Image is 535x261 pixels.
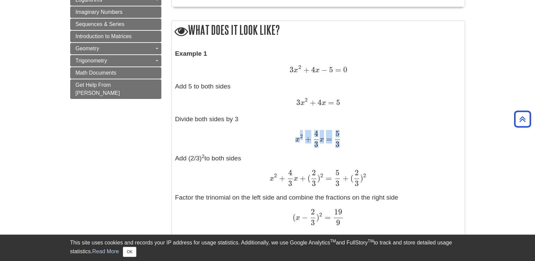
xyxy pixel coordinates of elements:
button: Close [123,247,136,257]
span: ) [316,213,319,222]
span: x [295,136,300,143]
span: 2 [274,172,277,179]
span: 2 [355,168,359,177]
span: 5 [336,129,340,138]
span: ) [360,174,363,183]
sup: TM [330,239,336,243]
span: 2 [305,97,307,103]
span: 5 [336,168,340,177]
span: 3 [336,140,340,149]
span: ( [306,174,311,183]
a: Math Documents [70,67,161,79]
a: Read More [92,249,119,254]
span: 3 [336,179,340,188]
span: x [294,175,298,182]
span: + [302,65,310,74]
span: 4 [288,168,292,177]
h2: What does it look like? [172,21,465,40]
span: 2 [311,207,315,216]
span: Imaginary Numbers [76,9,123,15]
strong: Example 1 [175,50,207,57]
span: x [294,67,298,74]
a: Introduction to Matrices [70,31,161,42]
span: + [308,98,316,107]
span: x [300,99,305,107]
span: 0 [341,65,347,74]
span: 2 [312,168,316,177]
span: + [298,174,306,183]
span: 19 [334,207,342,216]
span: x [296,214,300,221]
span: 3 [311,218,315,227]
span: x [270,175,274,182]
span: ) [317,174,320,183]
span: − [300,213,308,222]
span: x [320,136,324,143]
a: Geometry [70,43,161,54]
span: = [323,213,331,222]
div: This site uses cookies and records your IP address for usage statistics. Additionally, we use Goo... [70,239,465,257]
a: Back to Top [512,114,533,124]
span: 3 [290,65,294,74]
span: x [315,67,320,74]
span: Introduction to Matrices [76,33,132,39]
a: Get Help From [PERSON_NAME] [70,79,161,99]
span: + [277,174,285,183]
span: 2 [363,172,366,179]
span: 9 [336,218,340,227]
span: = [333,65,341,74]
span: 3 [312,179,316,188]
a: Trigonometry [70,55,161,67]
span: 3 [288,179,292,188]
span: 5 [334,98,340,107]
span: 2 [319,211,322,218]
span: 2 [298,64,301,70]
a: Imaginary Numbers [70,6,161,18]
span: = [324,134,332,143]
span: 4 [310,65,315,74]
span: ( [293,213,296,222]
a: Sequences & Series [70,19,161,30]
span: 3 [296,98,300,107]
span: 5 [327,65,333,74]
span: Get Help From [PERSON_NAME] [76,82,120,96]
span: 4 [316,98,322,107]
span: ( [349,174,353,183]
span: = [326,98,334,107]
span: x [322,99,326,107]
span: = [324,174,332,183]
span: 4 [314,129,318,138]
span: Trigonometry [76,58,107,63]
span: − [320,65,327,74]
sup: 2 [202,154,204,159]
sup: TM [368,239,374,243]
span: 3 [355,179,359,188]
span: 2 [300,133,303,139]
span: + [303,134,311,143]
span: Sequences & Series [76,21,125,27]
span: + [341,174,349,183]
span: Geometry [76,46,99,51]
span: 2 [320,172,323,179]
span: Math Documents [76,70,116,76]
span: 3 [314,140,318,149]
